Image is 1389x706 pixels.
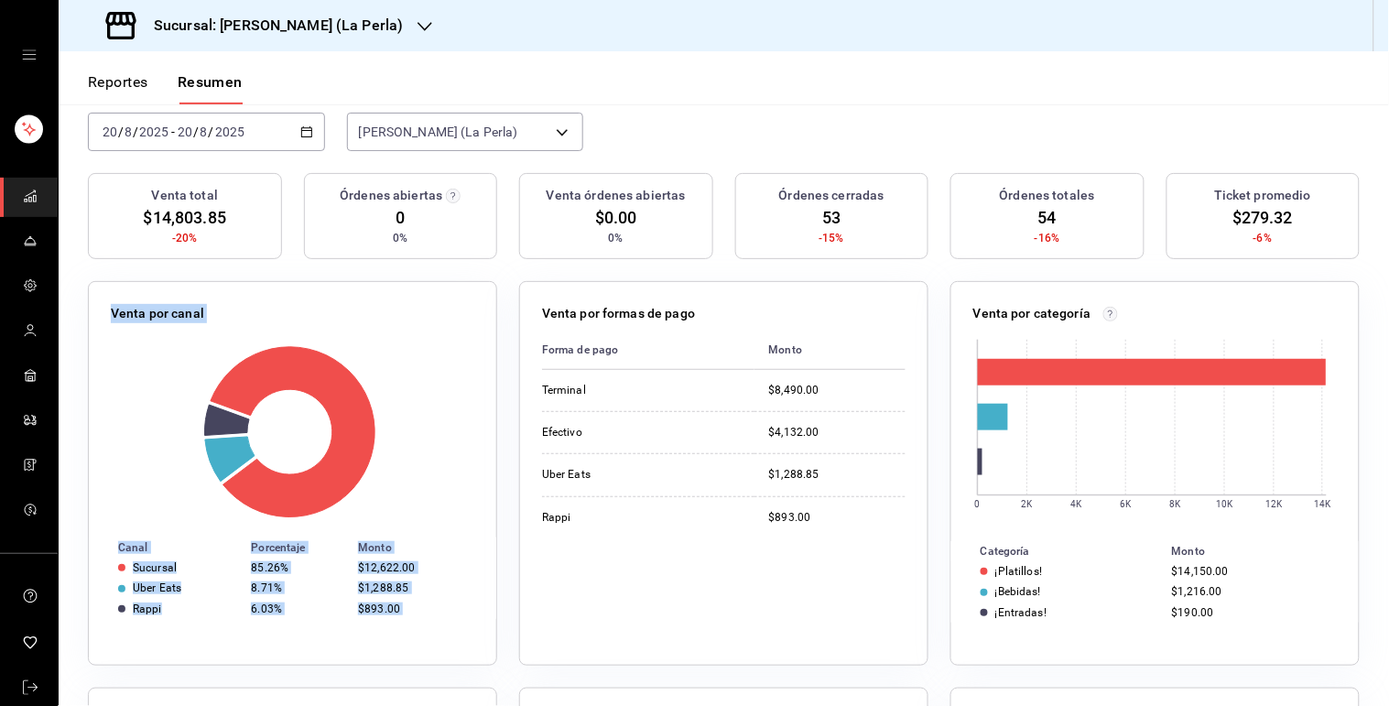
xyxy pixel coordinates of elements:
th: Monto [754,331,906,370]
span: 0% [393,230,407,246]
span: $0.00 [595,205,637,230]
div: 6.03% [251,603,343,615]
h3: Órdenes totales [1000,186,1095,205]
div: $1,216.00 [1172,585,1329,598]
h3: Sucursal: [PERSON_NAME] (La Perla) [139,15,403,37]
th: Categoría [951,541,1165,561]
th: Monto [351,538,496,558]
input: -- [177,125,193,139]
span: $14,803.85 [144,205,226,230]
span: -16% [1035,230,1060,246]
text: 6K [1121,500,1133,510]
div: $4,132.00 [769,425,906,440]
h3: Órdenes abiertas [340,186,442,205]
div: $893.00 [358,603,467,615]
div: $14,150.00 [1172,565,1329,578]
span: -6% [1253,230,1272,246]
th: Forma de pago [542,331,754,370]
div: $12,622.00 [358,561,467,574]
button: open drawer [22,48,37,62]
div: Terminal [542,383,725,398]
button: Resumen [178,73,243,104]
th: Monto [1165,541,1359,561]
div: Efectivo [542,425,725,440]
p: Venta por categoría [973,304,1091,323]
span: -20% [172,230,198,246]
div: Uber Eats [133,581,181,594]
div: 85.26% [251,561,343,574]
span: 54 [1038,205,1057,230]
button: Reportes [88,73,148,104]
text: 0 [975,500,981,510]
div: Rappi [542,510,725,526]
text: 14K [1315,500,1332,510]
h3: Ticket promedio [1214,186,1311,205]
div: 8.71% [251,581,343,594]
div: $1,288.85 [769,467,906,483]
p: Venta por formas de pago [542,304,695,323]
span: -15% [819,230,844,246]
span: 0 [396,205,405,230]
div: $1,288.85 [358,581,467,594]
div: navigation tabs [88,73,243,104]
div: Sucursal [133,561,177,574]
input: ---- [138,125,169,139]
input: -- [200,125,209,139]
div: Rappi [133,603,162,615]
input: -- [102,125,118,139]
div: ¡Platillos! [995,565,1042,578]
span: / [209,125,214,139]
div: $8,490.00 [769,383,906,398]
text: 2K [1022,500,1034,510]
input: ---- [214,125,245,139]
span: 0% [609,230,624,246]
p: Venta por canal [111,304,204,323]
span: [PERSON_NAME] (La Perla) [359,123,518,141]
span: / [193,125,199,139]
div: ¡Bebidas! [995,585,1041,598]
h3: Órdenes cerradas [779,186,884,205]
span: / [118,125,124,139]
div: $893.00 [769,510,906,526]
th: Canal [89,538,244,558]
text: 4K [1071,500,1083,510]
span: $279.32 [1232,205,1293,230]
h3: Venta órdenes abiertas [547,186,686,205]
text: 8K [1170,500,1182,510]
th: Porcentaje [244,538,351,558]
span: / [133,125,138,139]
span: 53 [822,205,841,230]
span: - [171,125,175,139]
div: $190.00 [1172,606,1329,619]
text: 12K [1266,500,1284,510]
h3: Venta total [152,186,218,205]
div: Uber Eats [542,467,725,483]
label: Fecha [88,94,325,107]
text: 10K [1217,500,1234,510]
input: -- [124,125,133,139]
div: ¡Entradas! [995,606,1047,619]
